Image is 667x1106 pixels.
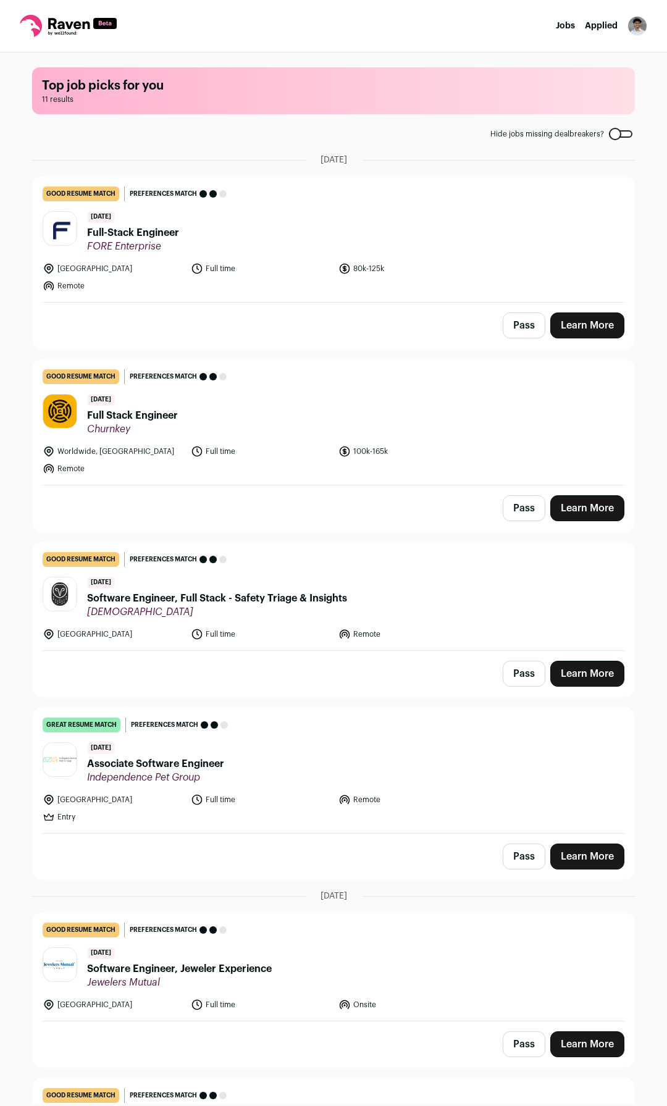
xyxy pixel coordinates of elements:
span: Jewelers Mutual [87,976,272,989]
li: Entry [43,811,183,823]
li: Onsite [338,999,479,1011]
span: Software Engineer, Jeweler Experience [87,961,272,976]
div: good resume match [43,552,119,567]
div: good resume match [43,1088,119,1103]
a: Learn More [550,1031,624,1057]
a: Jobs [556,22,575,30]
button: Open dropdown [627,16,647,36]
span: Preferences match [130,371,197,383]
img: 9d9b7e7a9fb1bb0c372f07341124c40b398097973cc7649fa2eac627023f98b9.jpg [43,395,77,428]
span: [DATE] [321,154,347,166]
span: [DATE] [321,890,347,902]
div: good resume match [43,186,119,201]
span: FORE Enterprise [87,240,179,253]
li: 80k-125k [338,262,479,275]
li: Remote [43,463,183,475]
span: Preferences match [130,553,197,566]
li: Remote [338,794,479,806]
span: Full Stack Engineer [87,408,178,423]
button: Pass [503,844,545,869]
li: Remote [338,628,479,640]
li: Full time [191,262,332,275]
span: [DATE] [87,947,115,959]
button: Pass [503,312,545,338]
span: Independence Pet Group [87,771,224,784]
img: 4ff3e7b249c74c6eabe45a32c430ca48 [43,212,77,244]
span: Preferences match [130,1089,197,1102]
a: good resume match Preferences match [DATE] Software Engineer, Full Stack - Safety Triage & Insigh... [33,542,634,650]
a: Learn More [550,312,624,338]
span: Full-Stack Engineer [87,225,179,240]
li: Remote [43,280,183,292]
li: [GEOGRAPHIC_DATA] [43,999,183,1011]
span: Preferences match [130,188,197,200]
span: Hide jobs missing dealbreakers? [490,129,604,139]
span: [DATE] [87,394,115,406]
a: Learn More [550,661,624,687]
span: 11 results [42,94,625,104]
li: [GEOGRAPHIC_DATA] [43,628,183,640]
span: Churnkey [87,423,178,435]
span: [DATE] [87,577,115,589]
button: Pass [503,1031,545,1057]
div: good resume match [43,923,119,937]
span: Associate Software Engineer [87,756,224,771]
h1: Top job picks for you [42,77,625,94]
li: [GEOGRAPHIC_DATA] [43,794,183,806]
li: Full time [191,999,332,1011]
img: eefc18db47d40f21e62e00158622d946ad2e2fd3fa9b5b99f91d89a04f208b49.png [43,757,77,763]
a: good resume match Preferences match [DATE] Full Stack Engineer Churnkey Worldwide, [GEOGRAPHIC_DA... [33,359,634,485]
a: Learn More [550,844,624,869]
a: great resume match Preferences match [DATE] Associate Software Engineer Independence Pet Group [G... [33,708,634,833]
img: f3d5d0fa5e81f1c40eef72acec6f04c076c8df624c75215ce6affc40ebb62c96.jpg [43,577,77,611]
img: 16610098-medium_jpg [627,16,647,36]
span: [DEMOGRAPHIC_DATA] [87,606,347,618]
span: Preferences match [131,719,198,731]
span: [DATE] [87,742,115,754]
button: Pass [503,495,545,521]
img: 086c90253d82ad6a7c64466270348fd8cbd780b25814e6d5948b8ee70490bafa.jpg [43,958,77,971]
li: 100k-165k [338,445,479,458]
span: [DATE] [87,211,115,223]
a: good resume match Preferences match [DATE] Full-Stack Engineer FORE Enterprise [GEOGRAPHIC_DATA] ... [33,177,634,302]
span: Software Engineer, Full Stack - Safety Triage & Insights [87,591,347,606]
button: Pass [503,661,545,687]
li: [GEOGRAPHIC_DATA] [43,262,183,275]
a: Applied [585,22,618,30]
div: great resume match [43,718,120,732]
li: Full time [191,445,332,458]
a: Learn More [550,495,624,521]
div: good resume match [43,369,119,384]
a: good resume match Preferences match [DATE] Software Engineer, Jeweler Experience Jewelers Mutual ... [33,913,634,1021]
li: Full time [191,628,332,640]
li: Worldwide, [GEOGRAPHIC_DATA] [43,445,183,458]
li: Full time [191,794,332,806]
span: Preferences match [130,924,197,936]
